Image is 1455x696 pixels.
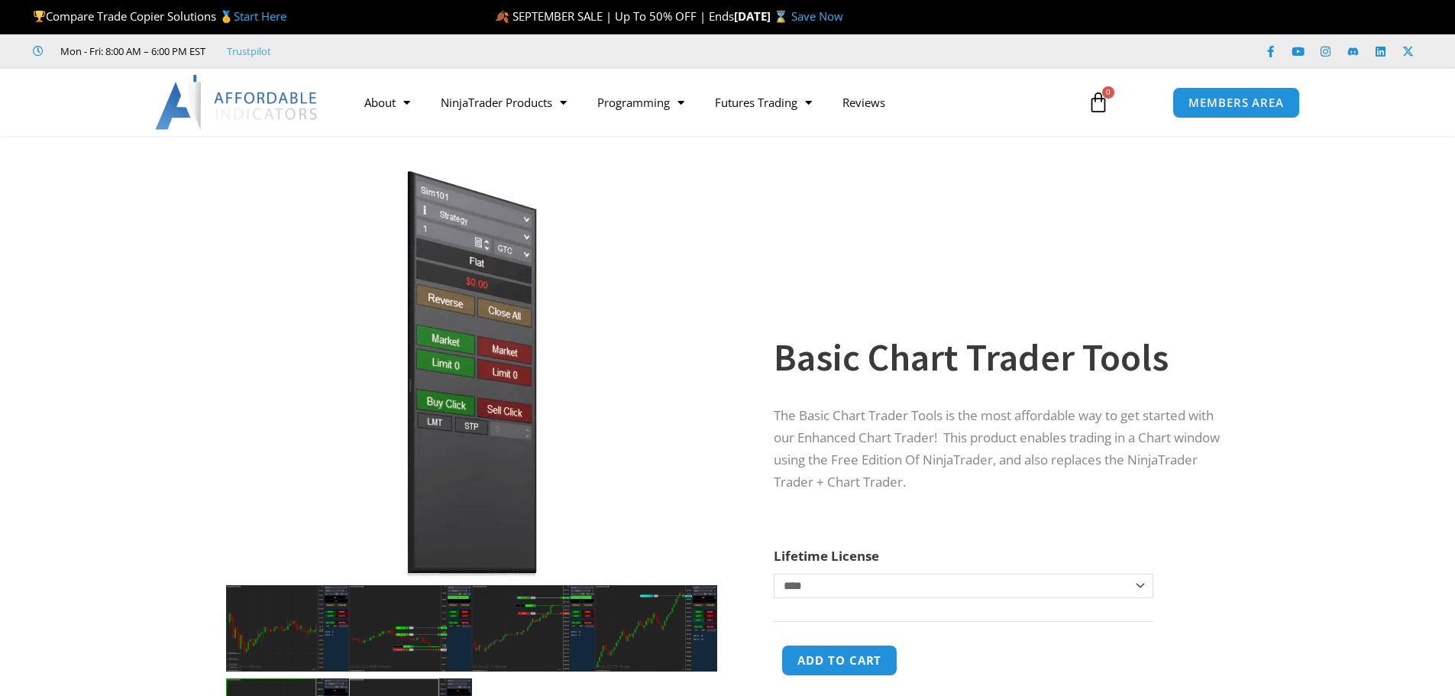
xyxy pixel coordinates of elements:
img: Basic Chart Trader Tools - ES 5 Minute | Affordable Indicators – NinjaTrader [472,585,595,672]
img: LogoAI | Affordable Indicators – NinjaTrader [155,75,319,130]
span: Mon - Fri: 8:00 AM – 6:00 PM EST [57,42,205,60]
p: The Basic Chart Trader Tools is the most affordable way to get started with our Enhanced Chart Tr... [774,405,1220,494]
a: About [349,85,425,120]
img: 🏆 [34,11,45,22]
img: BasicTools | Affordable Indicators – NinjaTrader [226,163,717,585]
a: Trustpilot [227,42,271,60]
a: MEMBERS AREA [1172,87,1300,118]
img: Basic Chart Trader Tools - CL 2 Minute | Affordable Indicators – NinjaTrader [226,585,349,672]
label: Lifetime License [774,547,879,565]
span: Compare Trade Copier Solutions 🥇 [33,8,286,24]
span: MEMBERS AREA [1188,97,1284,108]
strong: [DATE] ⌛ [734,8,791,24]
nav: Menu [349,85,1070,120]
span: 0 [1102,86,1114,99]
img: Basic Chart Trader Tools - CL 5000 Volume | Affordable Indicators – NinjaTrader [349,585,472,672]
a: Start Here [234,8,286,24]
a: Programming [582,85,700,120]
a: NinjaTrader Products [425,85,582,120]
a: Futures Trading [700,85,827,120]
a: Save Now [791,8,843,24]
button: Add to cart [781,645,897,676]
a: Reviews [827,85,900,120]
h1: Basic Chart Trader Tools [774,331,1220,384]
span: 🍂 SEPTEMBER SALE | Up To 50% OFF | Ends [495,8,734,24]
a: 0 [1065,80,1132,125]
img: Basic Chart Trader Tools - ES 10 Range | Affordable Indicators – NinjaTrader [595,585,718,672]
